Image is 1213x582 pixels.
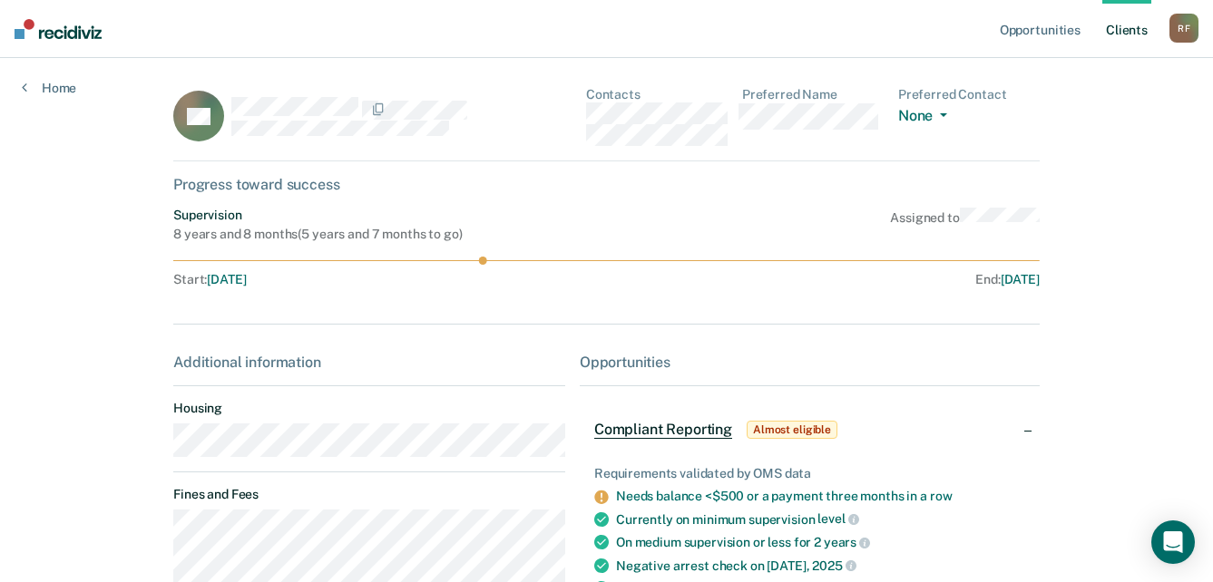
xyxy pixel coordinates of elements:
[173,208,462,223] div: Supervision
[742,87,884,102] dt: Preferred Name
[1169,14,1198,43] div: R F
[173,401,565,416] dt: Housing
[1169,14,1198,43] button: RF
[207,272,246,286] span: [DATE]
[817,511,858,526] span: level
[1151,520,1195,564] div: Open Intercom Messenger
[616,534,1025,550] div: On medium supervision or less for 2
[616,489,952,503] a: Needs balance <$500 or a payment three months in a row
[15,19,102,39] img: Recidiviz
[586,87,728,102] dt: Contacts
[1001,272,1040,286] span: [DATE]
[580,401,1040,459] div: Compliant ReportingAlmost eligible
[747,421,837,439] span: Almost eligible
[890,208,1040,242] div: Assigned to
[594,466,1025,481] div: Requirements validated by OMS data
[616,558,1025,574] div: Negative arrest check on [DATE],
[173,487,565,502] dt: Fines and Fees
[616,511,1025,528] div: Currently on minimum supervision
[824,535,870,549] span: years
[173,272,607,287] div: Start :
[580,354,1040,371] div: Opportunities
[594,421,732,439] span: Compliant Reporting
[812,558,856,573] span: 2025
[22,80,76,96] a: Home
[898,87,1040,102] dt: Preferred Contact
[898,107,954,128] button: None
[173,176,1040,193] div: Progress toward success
[173,227,462,242] div: 8 years and 8 months ( 5 years and 7 months to go )
[614,272,1040,287] div: End :
[173,354,565,371] div: Additional information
